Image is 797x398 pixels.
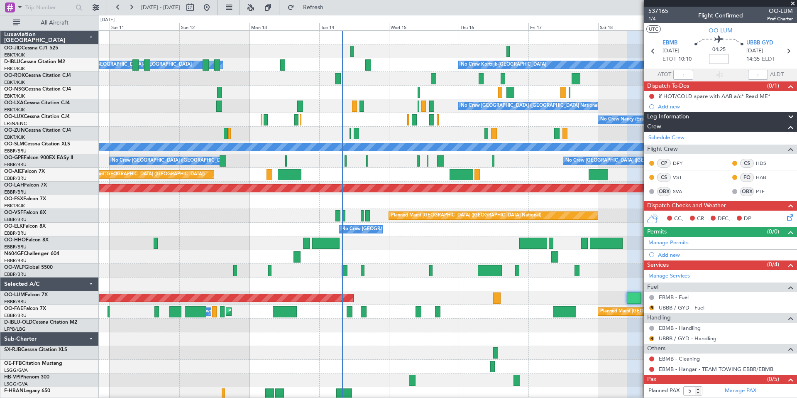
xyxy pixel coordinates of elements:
[4,155,73,160] a: OO-GPEFalcon 900EX EASy II
[4,87,71,92] a: OO-NSGCessna Citation CJ4
[4,230,27,236] a: EBBR/BRU
[4,107,25,113] a: EBKT/KJK
[767,260,779,269] span: (0/4)
[648,272,690,280] a: Manage Services
[141,4,180,11] span: [DATE] - [DATE]
[647,375,656,384] span: Pax
[228,305,301,318] div: Planned Maint Melsbroek Air Base
[647,283,658,292] span: Fuel
[673,70,693,80] input: --:--
[663,55,676,64] span: ETOT
[74,168,205,181] div: Planned Maint [GEOGRAPHIC_DATA] ([GEOGRAPHIC_DATA])
[4,46,58,51] a: OO-JIDCessna CJ1 525
[709,26,733,35] span: OO-LUM
[659,366,773,373] a: EBMB - Hangar - TEAM TOWING EBBR/EBMB
[391,209,541,222] div: Planned Maint [GEOGRAPHIC_DATA] ([GEOGRAPHIC_DATA] National)
[4,224,46,229] a: OO-ELKFalcon 8X
[4,155,24,160] span: OO-GPE
[284,1,333,14] button: Refresh
[4,312,27,319] a: EBBR/BRU
[663,39,677,47] span: EBMB
[646,25,661,33] button: UTC
[659,355,700,362] a: EBMB - Cleaning
[657,159,671,168] div: CP
[4,114,70,119] a: OO-LUXCessna Citation CJ4
[649,336,654,341] button: R
[648,387,680,395] label: Planned PAX
[770,71,784,79] span: ALDT
[725,387,756,395] a: Manage PAX
[718,215,730,223] span: DFC,
[647,344,665,354] span: Others
[648,7,668,15] span: 537165
[647,201,726,211] span: Dispatch Checks and Weather
[746,47,763,55] span: [DATE]
[4,388,24,393] span: F-HBAN
[740,187,754,196] div: OBX
[4,134,25,140] a: EBKT/KJK
[4,306,46,311] a: OO-FAEFalcon 7X
[4,265,24,270] span: OO-WLP
[110,23,179,30] div: Sat 11
[659,294,689,301] a: EBMB - Fuel
[4,101,24,106] span: OO-LXA
[659,335,716,342] a: UBBB / GYD - Handling
[674,215,683,223] span: CC,
[4,128,25,133] span: OO-ZUN
[4,114,24,119] span: OO-LUX
[598,23,668,30] div: Sat 18
[4,388,50,393] a: F-HBANLegacy 650
[4,197,23,201] span: OO-FSX
[4,238,26,243] span: OO-HHO
[767,15,793,22] span: Pref Charter
[659,93,770,100] div: if HOT/COLD spare with AAB a/c* Read ME*
[9,16,90,29] button: All Aircraft
[4,162,27,168] a: EBBR/BRU
[4,326,26,332] a: LFPB/LBG
[767,375,779,383] span: (0/5)
[673,188,692,195] a: SVA
[4,87,25,92] span: OO-NSG
[4,224,23,229] span: OO-ELK
[658,251,793,258] div: Add new
[342,223,481,236] div: No Crew [GEOGRAPHIC_DATA] ([GEOGRAPHIC_DATA] National)
[678,55,692,64] span: 10:10
[648,239,689,247] a: Manage Permits
[4,258,27,264] a: EBBR/BRU
[4,271,27,278] a: EBBR/BRU
[4,148,27,154] a: EBBR/BRU
[528,23,598,30] div: Fri 17
[4,197,46,201] a: OO-FSXFalcon 7X
[4,320,32,325] span: D-IBLU-OLD
[4,347,67,352] a: SX-RJBCessna Citation XLS
[663,47,680,55] span: [DATE]
[319,23,389,30] div: Tue 14
[673,160,692,167] a: DFY
[767,227,779,236] span: (0/0)
[4,59,20,64] span: D-IBLU
[179,23,249,30] div: Sun 12
[647,81,689,91] span: Dispatch To-Dos
[4,292,48,297] a: OO-LUMFalcon 7X
[673,174,692,181] a: VST
[4,292,25,297] span: OO-LUM
[648,15,668,22] span: 1/4
[4,361,22,366] span: OE-FFB
[647,313,671,323] span: Handling
[647,112,689,122] span: Leg Information
[4,306,23,311] span: OO-FAE
[756,188,775,195] a: PTE
[4,347,21,352] span: SX-RJB
[4,46,22,51] span: OO-JID
[744,215,751,223] span: DP
[4,175,27,182] a: EBBR/BRU
[4,361,62,366] a: OE-FFBCitation Mustang
[658,71,671,79] span: ATOT
[649,305,654,310] button: R
[647,227,667,237] span: Permits
[4,251,59,256] a: N604GFChallenger 604
[4,244,27,250] a: EBBR/BRU
[565,155,704,167] div: No Crew [GEOGRAPHIC_DATA] ([GEOGRAPHIC_DATA] National)
[762,55,775,64] span: ELDT
[659,304,704,311] a: UBBB / GYD - Fuel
